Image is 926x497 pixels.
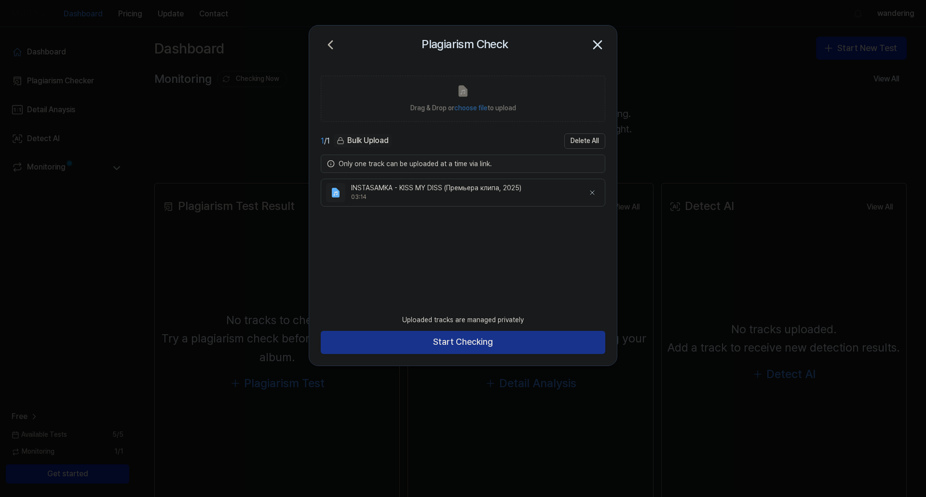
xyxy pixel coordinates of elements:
span: 1 [321,136,324,145]
button: Bulk Upload [334,134,392,148]
h2: Plagiarism Check [422,35,508,53]
div: 03:14 [351,193,577,201]
span: Drag & Drop or to upload [410,104,516,112]
div: Uploaded tracks are managed privately [396,310,530,331]
div: / 1 [321,135,330,147]
div: INSTASAMKA - KISS MY DISS (Премьера клипа, 2025) [351,183,577,193]
button: Start Checking [321,331,605,354]
button: Delete All [564,133,605,149]
span: choose file [454,104,488,112]
div: Only one track can be uploaded at a time via link. [339,159,599,169]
